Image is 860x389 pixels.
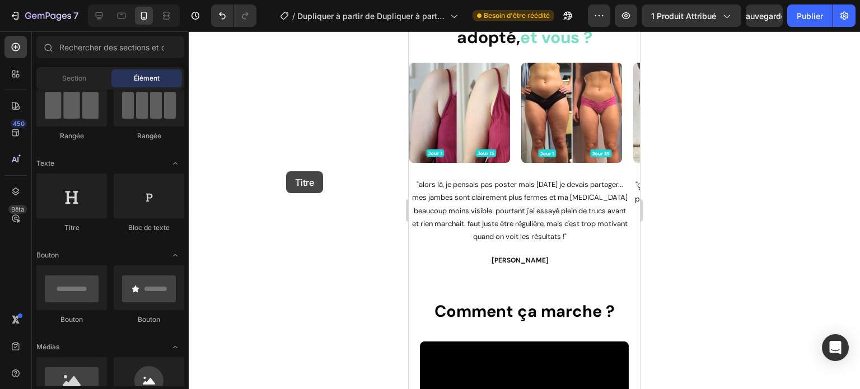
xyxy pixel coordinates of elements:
[642,4,741,27] button: 1 produit attribué
[741,11,788,21] font: Sauvegarder
[60,132,84,140] font: Rangée
[166,246,184,264] span: Basculer pour ouvrir
[787,4,833,27] button: Publier
[4,4,83,27] button: 7
[73,10,78,21] font: 7
[651,11,716,21] font: 1 produit attribué
[36,343,59,351] font: Médias
[36,36,184,58] input: Rechercher des sections et des éléments
[60,315,83,324] font: Bouton
[292,11,295,21] font: /
[297,11,445,32] font: Dupliquer à partir de Dupliquer à partir de la page produit - [DATE] 00:06:13
[822,334,849,361] div: Ouvrir Intercom Messenger
[211,4,256,27] div: Annuler/Rétablir
[128,223,170,232] font: Bloc de texte
[137,132,161,140] font: Rangée
[409,31,640,389] iframe: Zone de conception
[797,11,823,21] font: Publier
[11,205,24,213] font: Bêta
[13,120,25,128] font: 450
[746,4,783,27] button: Sauvegarder
[134,74,160,82] font: Élément
[36,251,59,259] font: Bouton
[166,338,184,356] span: Basculer pour ouvrir
[36,159,54,167] font: Texte
[62,74,86,82] font: Section
[166,154,184,172] span: Basculer pour ouvrir
[484,11,550,20] font: Besoin d'être réédité
[64,223,80,232] font: Titre
[138,315,160,324] font: Bouton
